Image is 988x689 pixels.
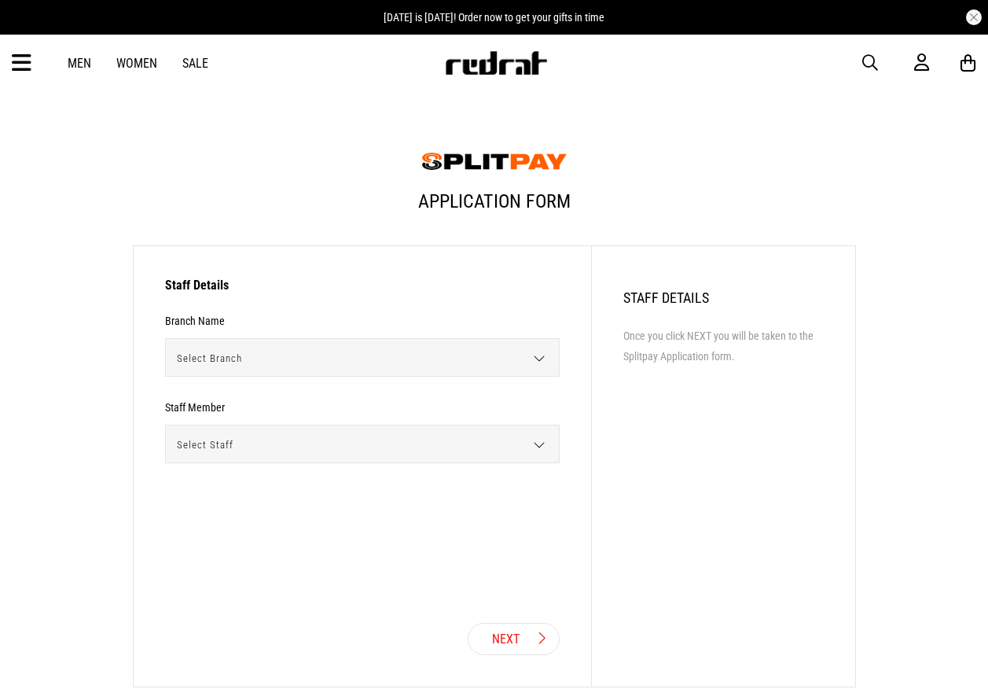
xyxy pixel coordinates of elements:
[623,289,824,306] h2: Staff Details
[468,623,560,655] button: Next
[68,56,91,71] a: Men
[623,326,824,366] li: Once you click NEXT you will be taken to the Splitpay Application form.
[165,315,225,327] h3: Branch Name
[182,56,208,71] a: Sale
[384,11,604,24] span: [DATE] is [DATE]! Order now to get your gifts in time
[166,426,548,464] span: Select Staff
[166,339,548,378] span: Select Branch
[133,178,856,238] h1: Application Form
[444,51,548,75] img: Redrat logo
[165,401,225,414] h3: Staff Member
[165,278,560,302] h3: Staff Details
[116,56,157,71] a: Women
